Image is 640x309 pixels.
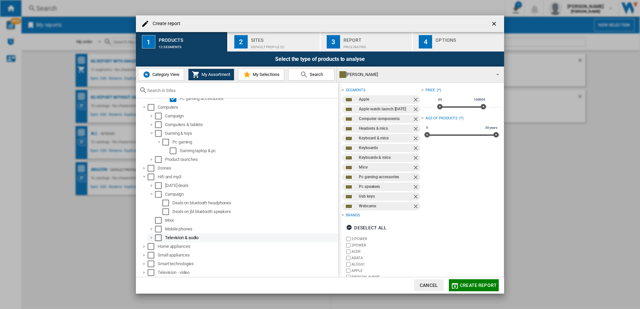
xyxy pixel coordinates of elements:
md-checkbox: Select [148,252,158,259]
div: Mobile phones [165,226,337,232]
md-checkbox: Select [148,261,158,267]
ng-md-icon: Remove [412,116,420,124]
ng-md-icon: Remove [412,164,420,172]
ng-md-icon: Remove [412,106,420,114]
div: Brands [346,213,360,218]
ng-md-icon: Remove [412,184,420,192]
md-checkbox: Select [148,269,158,276]
div: Options [435,35,501,42]
div: Campaign [165,113,337,119]
input: brand.name [346,237,350,241]
md-checkbox: Select [155,234,165,241]
button: Cancel [414,279,444,291]
ng-md-icon: Remove [412,135,420,143]
div: Home appliances [158,243,337,250]
div: Deals on jbl bluetooth speakers [172,208,337,215]
span: 10000€ [473,97,486,102]
span: Search [308,72,323,77]
input: brand.name [346,256,350,260]
input: brand.name [346,243,350,247]
div: Webcams [359,202,412,210]
div: Campaign [165,191,337,198]
div: Price Matrix [343,42,409,49]
div: 12 segments [159,42,225,49]
div: Select the type of products to analyse [136,51,504,67]
button: 3 Report Price Matrix [321,32,413,51]
md-checkbox: Select [148,243,158,250]
md-checkbox: Select [162,139,172,145]
md-checkbox: Select [148,165,158,172]
div: Product launches [165,156,337,163]
div: Deals on bluetooth headphones [172,200,337,206]
div: Pc speakers [359,183,412,191]
div: segments [346,88,365,93]
div: Keyboards & mice [359,153,412,162]
md-checkbox: Select [162,208,172,215]
div: Default profile (2) [251,42,317,49]
div: 2 [234,35,248,48]
md-checkbox: Select [155,130,165,137]
button: 4 Options [413,32,504,51]
span: 30 years [484,125,498,130]
div: Sites [251,35,317,42]
input: brand.name [346,275,350,279]
div: Keyboard & mice [359,134,412,142]
button: My Selections [238,69,284,81]
h4: Create report [149,20,180,27]
img: wiser-icon-blue.png [143,71,151,79]
md-checkbox: Select [155,121,165,128]
div: Hifi and mp3 [158,174,337,180]
label: ADATA [351,255,421,261]
ng-md-icon: Remove [412,145,420,153]
div: Usb keys [359,192,412,201]
button: 1 Products 12 segments [136,32,228,51]
div: Gaming & toys [165,130,337,137]
div: Computer components [359,115,412,123]
div: Pc gaming accessories [359,173,412,181]
input: brand.name [346,249,350,254]
span: Create report [460,283,497,288]
div: Smart technologies [158,261,337,267]
button: Deselect all [344,222,389,234]
div: Age of products [425,116,458,121]
md-checkbox: Select [170,95,180,102]
button: Search [288,69,334,81]
md-checkbox: Select [155,156,165,163]
span: 0€ [437,97,443,102]
div: Mice [359,163,412,172]
div: Mixx [165,217,337,224]
div: Television - video [158,269,337,276]
md-checkbox: Select [155,217,165,224]
div: Pc gaming accessories [180,95,337,102]
div: Computers & tablets [165,121,337,128]
md-checkbox: Select [155,113,165,119]
span: Category View [151,72,179,77]
div: Keyboards [359,144,412,152]
label: ALOGIC [351,262,421,267]
md-checkbox: Select [155,191,165,198]
input: Search in Sites [147,88,335,93]
span: My Selections [251,72,279,77]
div: Television & audio [165,234,337,241]
span: My Assortment [200,72,230,77]
button: getI18NText('BUTTONS.CLOSE_DIALOG') [488,17,501,30]
ng-md-icon: getI18NText('BUTTONS.CLOSE_DIALOG') [491,20,499,28]
md-checkbox: Select [155,182,165,189]
div: Deselect all [346,222,387,234]
md-checkbox: Select [155,226,165,232]
label: APPLE [351,268,421,273]
button: My Assortment [188,69,234,81]
md-checkbox: Select [162,200,172,206]
div: Computers [158,104,337,111]
div: Gaming laptop & pc [180,147,337,154]
div: Headsets & mics [359,124,412,133]
ng-md-icon: Remove [412,203,420,211]
label: [PERSON_NAME] [351,275,421,280]
div: Pc gaming [172,139,337,145]
span: 0 [425,125,429,130]
md-checkbox: Select [148,104,158,111]
md-checkbox: Select [148,174,158,180]
button: Create report [449,279,499,291]
label: 2-POWER [351,236,421,241]
input: brand.name [346,269,350,273]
